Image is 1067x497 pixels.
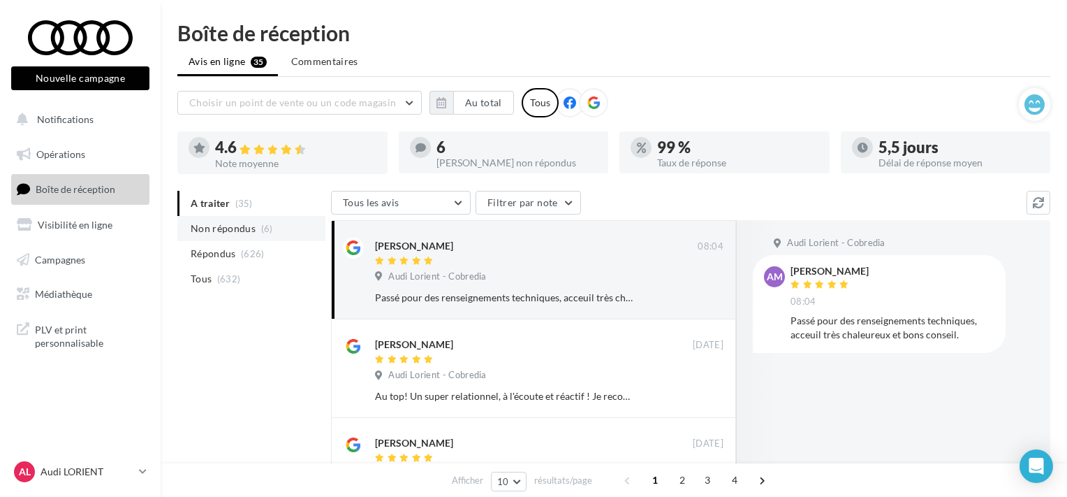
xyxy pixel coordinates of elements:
div: 99 % [657,140,818,155]
span: Audi Lorient - Cobredia [388,369,486,382]
div: Open Intercom Messenger [1020,449,1053,483]
div: Taux de réponse [657,158,818,168]
span: 08:04 [790,296,816,308]
button: Notifications [8,105,147,134]
div: 6 [436,140,598,155]
span: Tous [191,272,212,286]
a: Visibilité en ligne [8,210,152,240]
span: Commentaires [291,55,358,67]
span: Audi Lorient - Cobredia [388,271,486,283]
a: Opérations [8,140,152,169]
span: Boîte de réception [36,183,115,195]
span: [DATE] [693,339,723,352]
div: Boîte de réception [177,22,1050,43]
span: 4 [723,469,746,491]
span: Visibilité en ligne [38,219,112,231]
button: Tous les avis [331,191,471,215]
span: PLV et print personnalisable [35,320,144,350]
span: (6) [261,223,273,234]
span: 10 [497,476,509,487]
span: Afficher [452,474,483,487]
button: Au total [429,91,514,115]
span: [DATE] [693,438,723,450]
span: Choisir un point de vente ou un code magasin [189,96,396,108]
button: 10 [491,472,527,491]
a: PLV et print personnalisable [8,315,152,356]
span: Répondus [191,247,236,261]
span: Notifications [37,113,94,125]
div: Note moyenne [215,159,376,168]
a: Boîte de réception [8,174,152,204]
div: Passé pour des renseignements techniques, acceuil très chaleureux et bons conseil. [375,291,633,305]
div: Tous [522,88,559,117]
div: [PERSON_NAME] [790,266,869,276]
span: Campagnes [35,253,85,265]
button: Au total [453,91,514,115]
a: AL Audi LORIENT [11,459,149,485]
span: Tous les avis [343,196,399,208]
button: Filtrer par note [476,191,581,215]
span: Médiathèque [35,288,92,300]
button: Choisir un point de vente ou un code magasin [177,91,422,115]
span: résultats/page [534,474,592,487]
span: (626) [241,248,265,259]
div: [PERSON_NAME] [375,239,453,253]
span: (632) [217,273,241,284]
span: 3 [696,469,719,491]
div: [PERSON_NAME] [375,338,453,352]
span: 1 [644,469,666,491]
div: 5,5 jours [878,140,1040,155]
div: 4.6 [215,140,376,156]
a: Campagnes [8,245,152,275]
div: Délai de réponse moyen [878,158,1040,168]
span: 2 [671,469,693,491]
div: Passé pour des renseignements techniques, acceuil très chaleureux et bons conseil. [790,314,994,342]
div: [PERSON_NAME] non répondus [436,158,598,168]
div: Au top! Un super relationnel, à l'écoute et réactif ! Je recommande [375,389,633,403]
span: 08:04 [698,240,723,253]
span: Non répondus [191,222,256,236]
span: AL [19,465,31,479]
button: Nouvelle campagne [11,66,149,90]
span: Audi Lorient - Cobredia [787,237,885,250]
span: AM [767,270,783,284]
p: Audi LORIENT [41,465,133,479]
a: Médiathèque [8,280,152,309]
div: [PERSON_NAME] [375,436,453,450]
span: Opérations [36,148,85,160]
